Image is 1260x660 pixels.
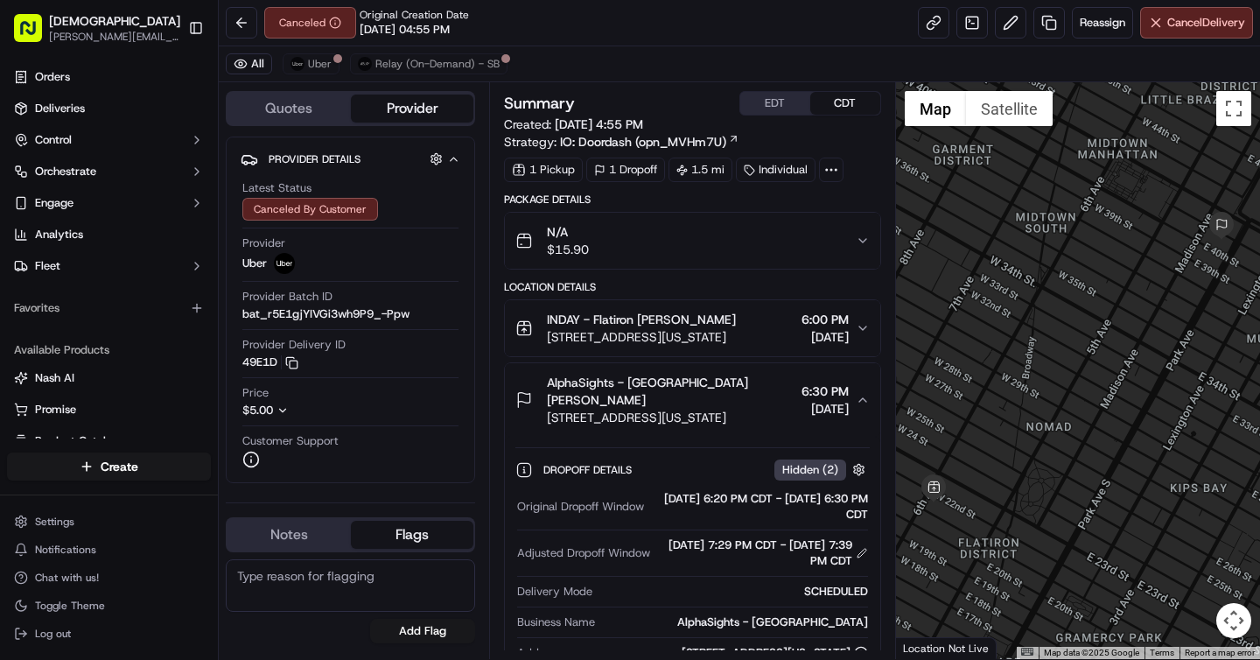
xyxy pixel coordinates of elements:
[547,241,589,258] span: $15.90
[10,337,141,369] a: 📗Knowledge Base
[517,614,595,630] span: Business Name
[7,537,211,562] button: Notifications
[782,462,838,478] span: Hidden ( 2 )
[7,396,211,424] button: Promise
[1150,648,1174,657] a: Terms (opens in new tab)
[101,458,138,475] span: Create
[547,374,794,409] span: AlphaSights - [GEOGRAPHIC_DATA] [PERSON_NAME]
[358,57,372,71] img: relay_logo_black.png
[49,30,180,44] button: [PERSON_NAME][EMAIL_ADDRESS][DOMAIN_NAME]
[801,383,849,400] span: 6:30 PM
[801,400,849,418] span: [DATE]
[1044,648,1139,657] span: Map data ©2025 Google
[375,57,500,71] span: Relay (On-Demand) - SB
[242,235,285,251] span: Provider
[350,53,507,74] button: Relay (On-Demand) - SB
[7,7,181,49] button: [DEMOGRAPHIC_DATA][PERSON_NAME][EMAIL_ADDRESS][DOMAIN_NAME]
[7,593,211,618] button: Toggle Theme
[242,337,346,353] span: Provider Delivery ID
[17,70,318,98] p: Welcome 👋
[123,386,212,400] a: Powered byPylon
[547,409,794,426] span: [STREET_ADDRESS][US_STATE]
[7,509,211,534] button: Settings
[504,95,575,111] h3: Summary
[801,328,849,346] span: [DATE]
[504,133,739,151] div: Strategy:
[35,571,99,585] span: Chat with us!
[269,152,360,166] span: Provider Details
[360,22,450,38] span: [DATE] 04:55 PM
[271,224,318,245] button: See all
[35,227,83,242] span: Analytics
[602,614,867,630] div: AlphaSights - [GEOGRAPHIC_DATA]
[283,53,339,74] button: Uber
[543,463,635,477] span: Dropoff Details
[274,253,295,274] img: uber-new-logo.jpeg
[360,8,469,22] span: Original Creation Date
[7,453,211,481] button: Create
[264,7,356,39] div: Canceled
[242,256,267,271] span: Uber
[242,306,409,322] span: bat_r5E1gjYIVGi3wh9P9_-Ppw
[740,92,810,115] button: EDT
[297,172,318,193] button: Start new chat
[242,180,311,196] span: Latest Status
[290,57,304,71] img: uber-new-logo.jpeg
[14,370,204,386] a: Nash AI
[351,521,474,549] button: Flags
[242,355,298,370] button: 49E1D
[14,433,204,449] a: Product Catalog
[505,213,879,269] button: N/A$15.90
[560,133,726,151] span: IO: Doordash (opn_MVHm7U)
[148,346,162,360] div: 💻
[35,69,70,85] span: Orders
[35,515,74,529] span: Settings
[7,427,211,455] button: Product Catalog
[900,636,958,659] a: Open this area in Google Maps (opens a new window)
[547,223,589,241] span: N/A
[657,537,867,569] div: [DATE] 7:29 PM CDT - [DATE] 7:39 PM CDT
[145,271,151,285] span: •
[504,116,643,133] span: Created:
[17,228,117,242] div: Past conversations
[14,402,204,418] a: Promise
[35,627,71,641] span: Log out
[7,621,211,646] button: Log out
[517,499,644,515] span: Original Dropoff Window
[242,403,273,418] span: $5.00
[801,311,849,328] span: 6:00 PM
[35,599,105,613] span: Toggle Theme
[966,91,1053,126] button: Show satellite imagery
[226,53,272,74] button: All
[17,167,49,199] img: 1736555255976-a54dd68f-1ca7-489b-9aae-adbdc363a1c4
[1021,648,1033,656] button: Keyboard shortcuts
[35,344,134,362] span: Knowledge Base
[35,402,76,418] span: Promise
[1072,7,1133,39] button: Reassign
[1216,603,1251,638] button: Map camera controls
[7,189,211,217] button: Engage
[505,363,879,437] button: AlphaSights - [GEOGRAPHIC_DATA] [PERSON_NAME][STREET_ADDRESS][US_STATE]6:30 PM[DATE]
[504,158,583,182] div: 1 Pickup
[810,92,880,115] button: CDT
[651,491,867,523] div: [DATE] 6:20 PM CDT - [DATE] 6:30 PM CDT
[504,193,880,207] div: Package Details
[517,545,650,561] span: Adjusted Dropoff Window
[35,195,73,211] span: Engage
[1140,7,1253,39] button: CancelDelivery
[7,95,211,123] a: Deliveries
[49,12,180,30] button: [DEMOGRAPHIC_DATA]
[37,167,68,199] img: 4920774857489_3d7f54699973ba98c624_72.jpg
[242,403,396,418] button: $5.00
[7,252,211,280] button: Fleet
[7,221,211,249] a: Analytics
[586,158,665,182] div: 1 Dropoff
[45,113,315,131] input: Got a question? Start typing here...
[227,521,351,549] button: Notes
[35,164,96,179] span: Orchestrate
[242,385,269,401] span: Price
[736,158,815,182] div: Individual
[370,619,475,643] button: Add Flag
[505,300,879,356] button: INDAY - Flatiron [PERSON_NAME][STREET_ADDRESS][US_STATE]6:00 PM[DATE]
